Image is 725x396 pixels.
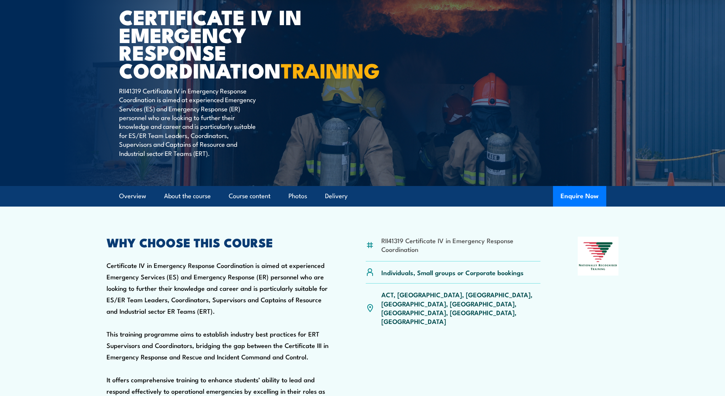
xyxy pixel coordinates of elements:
p: ACT, [GEOGRAPHIC_DATA], [GEOGRAPHIC_DATA], [GEOGRAPHIC_DATA], [GEOGRAPHIC_DATA], [GEOGRAPHIC_DATA... [381,290,541,326]
img: Nationally Recognised Training logo. [578,237,619,276]
h1: Certificate IV in Emergency Response Coordination [119,8,307,79]
strong: TRAINING [281,54,380,85]
a: Course content [229,186,271,206]
a: Delivery [325,186,347,206]
a: Photos [288,186,307,206]
p: RII41319 Certificate IV in Emergency Response Coordination is aimed at experienced Emergency Serv... [119,86,258,157]
li: RII41319 Certificate IV in Emergency Response Coordination [381,236,541,254]
p: Individuals, Small groups or Corporate bookings [381,268,524,277]
button: Enquire Now [553,186,606,207]
a: Overview [119,186,146,206]
h2: WHY CHOOSE THIS COURSE [107,237,329,247]
a: About the course [164,186,211,206]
